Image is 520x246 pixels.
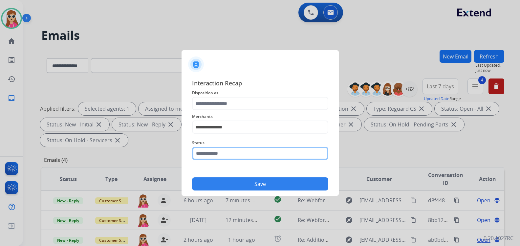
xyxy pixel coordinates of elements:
[484,234,513,242] p: 0.20.1027RC
[192,113,328,121] span: Merchants
[192,177,328,190] button: Save
[192,139,328,147] span: Status
[192,89,328,97] span: Disposition as
[192,78,328,89] span: Interaction Recap
[188,56,204,72] img: contactIcon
